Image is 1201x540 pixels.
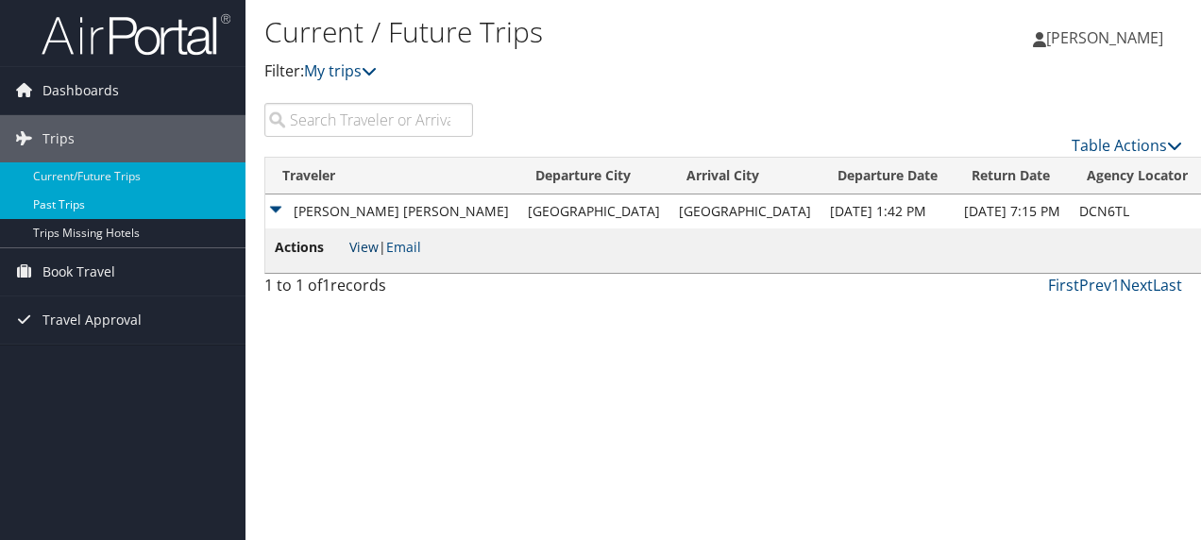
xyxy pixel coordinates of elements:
a: Email [386,238,421,256]
span: Book Travel [42,248,115,295]
a: My trips [304,60,377,81]
th: Departure Date: activate to sort column descending [820,158,955,194]
td: [GEOGRAPHIC_DATA] [518,194,669,228]
a: Next [1120,275,1153,295]
td: [DATE] 1:42 PM [820,194,955,228]
span: | [349,238,421,256]
a: [PERSON_NAME] [1033,9,1182,66]
a: First [1048,275,1079,295]
img: airportal-logo.png [42,12,230,57]
input: Search Traveler or Arrival City [264,103,473,137]
td: [DATE] 7:15 PM [955,194,1070,228]
span: Dashboards [42,67,119,114]
th: Return Date: activate to sort column ascending [955,158,1070,194]
a: Table Actions [1072,135,1182,156]
div: 1 to 1 of records [264,274,473,306]
td: [PERSON_NAME] [PERSON_NAME] [265,194,518,228]
td: [GEOGRAPHIC_DATA] [669,194,820,228]
span: Travel Approval [42,296,142,344]
h1: Current / Future Trips [264,12,876,52]
th: Traveler: activate to sort column ascending [265,158,518,194]
a: Last [1153,275,1182,295]
th: Arrival City: activate to sort column ascending [669,158,820,194]
a: Prev [1079,275,1111,295]
th: Departure City: activate to sort column ascending [518,158,669,194]
span: Actions [275,237,346,258]
span: 1 [322,275,330,295]
a: 1 [1111,275,1120,295]
p: Filter: [264,59,876,84]
span: Trips [42,115,75,162]
span: [PERSON_NAME] [1046,27,1163,48]
a: View [349,238,379,256]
